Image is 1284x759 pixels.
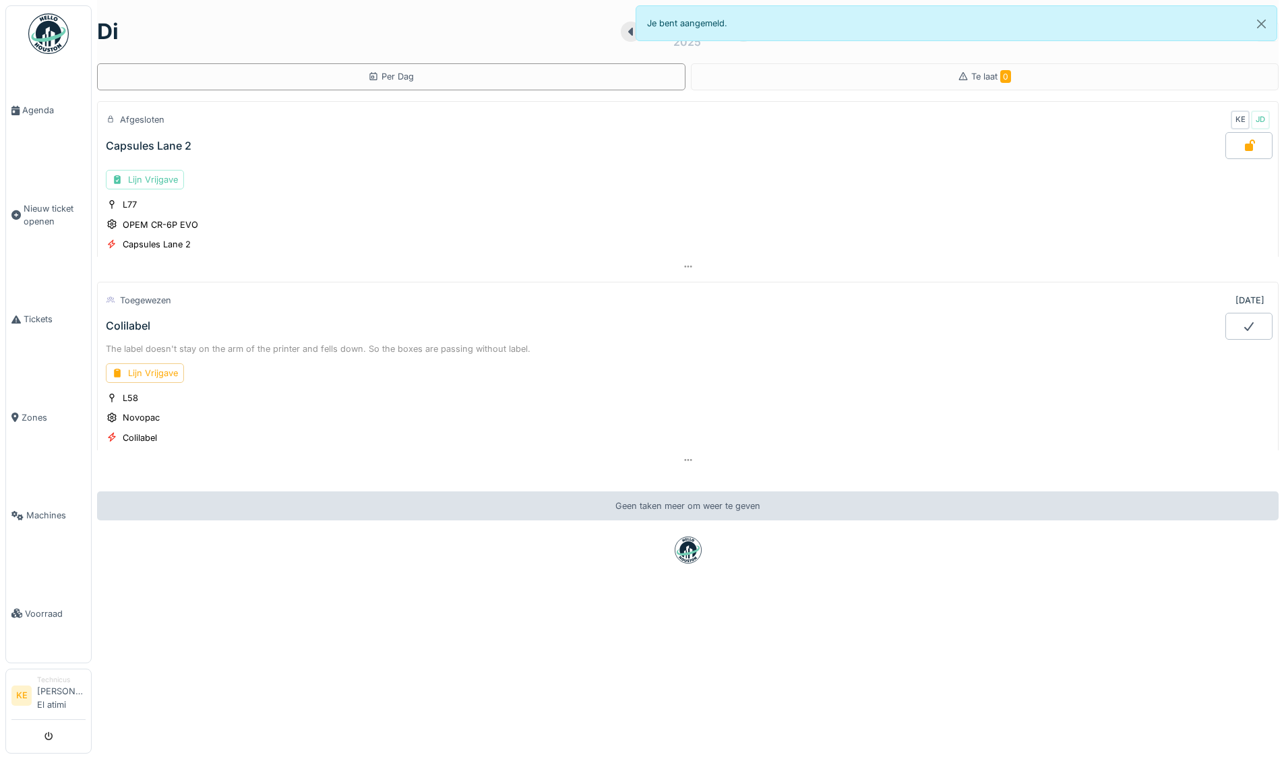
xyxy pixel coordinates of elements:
div: Technicus [37,675,86,685]
li: [PERSON_NAME] El atimi [37,675,86,717]
a: Nieuw ticket openen [6,159,91,270]
div: Novopac [123,411,160,424]
span: Machines [26,509,86,522]
span: Zones [22,411,86,424]
span: Te laat [971,71,1011,82]
span: Nieuw ticket openen [24,202,86,228]
div: L77 [123,198,137,211]
div: L58 [123,392,138,404]
div: The label doesn't stay on the arm of the printer and fells down. So the boxes are passing without... [106,342,1270,355]
div: Colilabel [106,320,150,332]
a: Machines [6,466,91,564]
span: Voorraad [25,607,86,620]
img: Badge_color-CXgf-gQk.svg [28,13,69,54]
div: Geen taken meer om weer te geven [97,491,1279,520]
a: KE Technicus[PERSON_NAME] El atimi [11,675,86,720]
div: Lijn Vrijgave [106,363,184,383]
button: Close [1246,6,1277,42]
a: Tickets [6,270,91,368]
div: Je bent aangemeld. [636,5,1278,41]
div: Afgesloten [120,113,164,126]
span: Tickets [24,313,86,326]
div: 2025 [673,34,701,50]
div: Capsules Lane 2 [123,238,191,251]
a: Voorraad [6,565,91,663]
div: KE [1231,111,1250,129]
a: Agenda [6,61,91,159]
div: Colilabel [123,431,157,444]
img: badge-BVDL4wpA.svg [675,537,702,564]
div: Lijn Vrijgave [106,170,184,189]
div: OPEM CR-6P EVO [123,218,198,231]
span: Agenda [22,104,86,117]
div: Toegewezen [120,294,171,307]
div: Per Dag [368,70,414,83]
li: KE [11,686,32,706]
h1: di [97,19,119,44]
div: JD [1251,111,1270,129]
div: [DATE] [1235,294,1264,307]
div: Capsules Lane 2 [106,140,191,152]
span: 0 [1000,70,1011,83]
a: Zones [6,369,91,466]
